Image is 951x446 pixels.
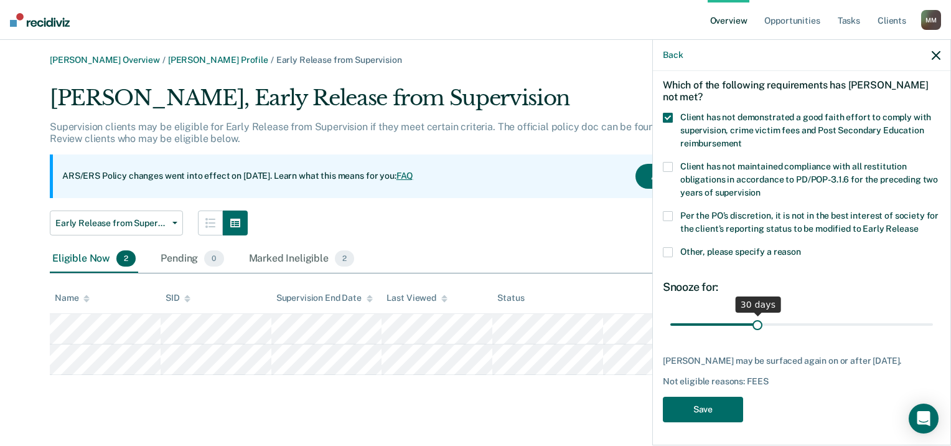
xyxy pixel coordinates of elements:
[663,280,940,294] div: Snooze for:
[680,211,939,234] span: Per the PO’s discretion, it is not in the best interest of society for the client’s reporting sta...
[909,404,939,434] div: Open Intercom Messenger
[663,397,743,422] button: Save
[10,13,70,27] img: Recidiviz
[276,55,402,65] span: Early Release from Supervision
[663,376,940,387] div: Not eligible reasons: FEES
[335,250,354,267] span: 2
[50,121,757,145] p: Supervision clients may be eligible for Early Release from Supervision if they meet certain crite...
[635,164,754,189] button: Acknowledge & Close
[276,293,373,303] div: Supervision End Date
[921,10,941,30] div: M M
[50,245,138,273] div: Eligible Now
[680,112,931,148] span: Client has not demonstrated a good faith effort to comply with supervision, crime victim fees and...
[663,356,940,366] div: [PERSON_NAME] may be surfaced again on or after [DATE].
[55,293,90,303] div: Name
[246,245,357,273] div: Marked Ineligible
[736,297,781,313] div: 30 days
[116,250,136,267] span: 2
[680,247,801,257] span: Other, please specify a reason
[50,85,763,121] div: [PERSON_NAME], Early Release from Supervision
[166,293,191,303] div: SID
[62,170,413,183] p: ARS/ERS Policy changes went into effect on [DATE]. Learn what this means for you:
[386,293,447,303] div: Last Viewed
[268,55,276,65] span: /
[204,250,223,267] span: 0
[55,218,167,229] span: Early Release from Supervision
[663,69,940,113] div: Which of the following requirements has [PERSON_NAME] not met?
[168,55,268,65] a: [PERSON_NAME] Profile
[160,55,168,65] span: /
[663,50,683,60] button: Back
[50,55,160,65] a: [PERSON_NAME] Overview
[680,161,938,197] span: Client has not maintained compliance with all restitution obligations in accordance to PD/POP-3.1...
[396,171,414,181] a: FAQ
[497,293,524,303] div: Status
[158,245,226,273] div: Pending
